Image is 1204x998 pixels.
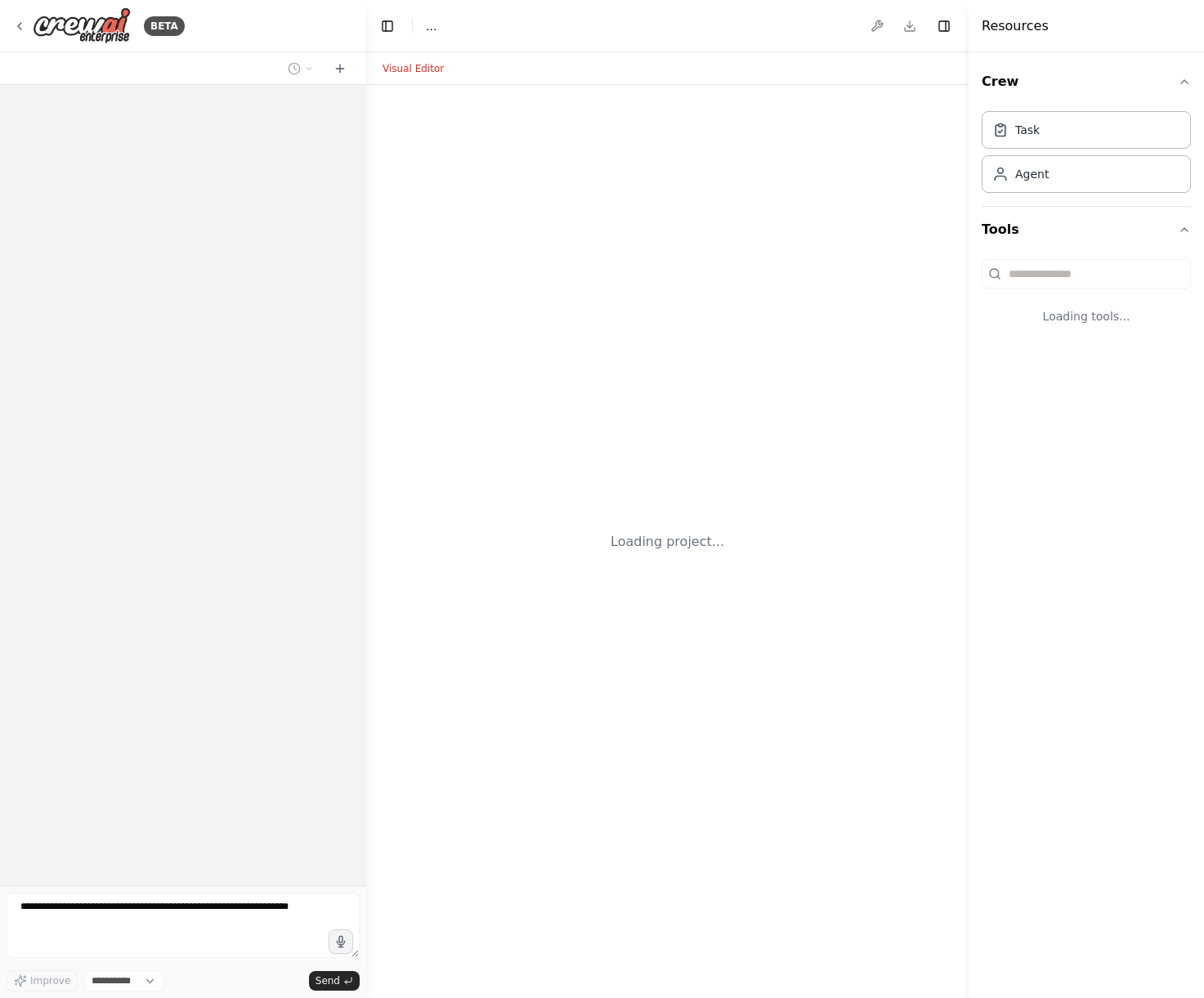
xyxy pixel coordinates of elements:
div: Loading tools... [982,295,1191,338]
span: Send [316,974,340,987]
nav: breadcrumb [426,18,436,34]
button: Start a new chat [327,59,353,78]
button: Visual Editor [373,59,454,78]
div: BETA [144,16,185,36]
button: Improve [7,970,78,991]
span: Improve [30,974,70,987]
div: Loading project... [611,532,724,552]
button: Hide right sidebar [933,15,956,38]
div: Crew [982,105,1191,206]
button: Switch to previous chat [281,59,320,78]
div: Tools [982,253,1191,351]
span: ... [426,18,436,34]
button: Tools [982,207,1191,253]
div: Agent [1015,166,1049,182]
button: Send [309,971,360,991]
button: Click to speak your automation idea [329,929,353,954]
button: Hide left sidebar [376,15,399,38]
img: Logo [33,7,131,44]
button: Crew [982,59,1191,105]
div: Task [1015,122,1040,138]
h4: Resources [982,16,1049,36]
